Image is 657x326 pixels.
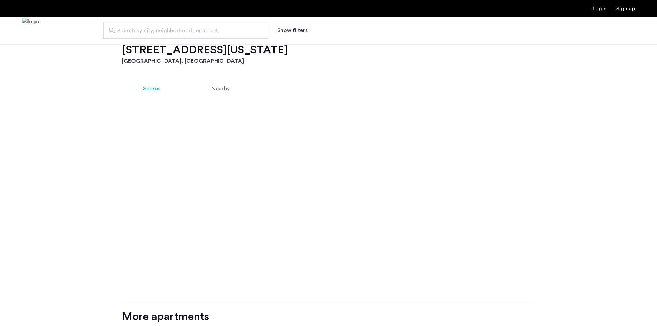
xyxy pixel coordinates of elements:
span: Nearby [211,86,230,91]
h3: [GEOGRAPHIC_DATA], [GEOGRAPHIC_DATA] [122,57,536,65]
a: Login [593,6,607,11]
img: logo [22,18,39,43]
input: Apartment Search [103,22,269,39]
span: Search by city, neighborhood, or street. [117,27,250,35]
button: Show or hide filters [277,26,308,34]
a: Cazamio Logo [22,18,39,43]
span: Scores [143,86,160,91]
div: More apartments [122,310,536,324]
h2: [STREET_ADDRESS][US_STATE] [122,43,536,57]
a: Registration [616,6,635,11]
